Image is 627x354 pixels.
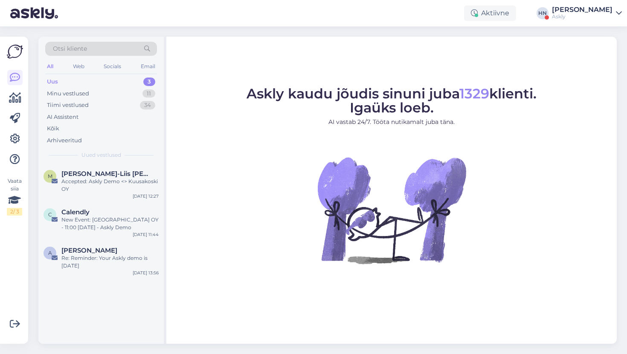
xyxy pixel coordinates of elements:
div: Arhiveeritud [47,136,82,145]
span: Aistė Maldaikienė [61,247,117,254]
span: A [48,250,52,256]
div: 34 [140,101,155,109]
div: Accepted: Askly Demo <> Kuusakoski OY [61,178,159,193]
div: New Event: [GEOGRAPHIC_DATA] OY - 11:00 [DATE] - Askly Demo [61,216,159,231]
div: Tiimi vestlused [47,101,89,109]
div: Askly [552,13,612,20]
img: No Chat active [315,133,468,287]
div: 11 [142,89,155,98]
div: Web [71,61,86,72]
div: [PERSON_NAME] [552,6,612,13]
span: C [48,211,52,218]
span: 1329 [459,85,489,102]
div: 3 [143,78,155,86]
div: Email [139,61,157,72]
span: M [48,173,52,179]
span: Askly kaudu jõudis sinuni juba klienti. Igaüks loeb. [247,85,537,116]
div: [DATE] 11:44 [133,231,159,238]
div: Re: Reminder: Your Askly demo is [DATE] [61,254,159,270]
div: Minu vestlused [47,89,89,98]
div: [DATE] 12:27 [133,193,159,199]
div: 2 / 3 [7,208,22,216]
img: Askly Logo [7,43,23,60]
div: Aktiivne [464,6,516,21]
div: AI Assistent [47,113,78,121]
span: Mari-Liis Vaher (Kallismaa) [61,170,150,178]
span: Calendly [61,208,90,216]
div: Socials [102,61,123,72]
a: [PERSON_NAME]Askly [552,6,622,20]
div: All [45,61,55,72]
div: Uus [47,78,58,86]
p: AI vastab 24/7. Tööta nutikamalt juba täna. [247,118,537,127]
div: Kõik [47,124,59,133]
span: Otsi kliente [53,44,87,53]
span: Uued vestlused [81,151,121,159]
div: [DATE] 13:56 [133,270,159,276]
div: Vaata siia [7,177,22,216]
div: HN [537,7,549,19]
